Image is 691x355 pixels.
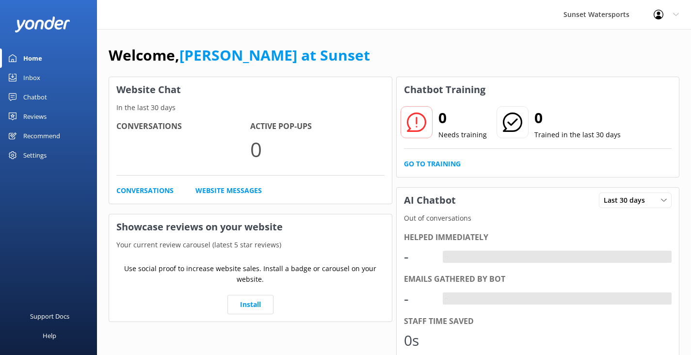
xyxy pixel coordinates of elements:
[23,48,42,68] div: Home
[109,214,392,240] h3: Showcase reviews on your website
[250,120,384,133] h4: Active Pop-ups
[179,45,370,65] a: [PERSON_NAME] at Sunset
[109,240,392,250] p: Your current review carousel (latest 5 star reviews)
[30,307,69,326] div: Support Docs
[23,68,40,87] div: Inbox
[404,231,672,244] div: Helped immediately
[250,133,384,165] p: 0
[23,107,47,126] div: Reviews
[23,126,60,145] div: Recommend
[195,185,262,196] a: Website Messages
[604,195,651,206] span: Last 30 days
[404,329,433,352] div: 0s
[404,245,433,268] div: -
[397,213,679,224] p: Out of conversations
[397,77,493,102] h3: Chatbot Training
[404,273,672,286] div: Emails gathered by bot
[23,87,47,107] div: Chatbot
[109,44,370,67] h1: Welcome,
[534,106,621,129] h2: 0
[109,77,392,102] h3: Website Chat
[438,106,487,129] h2: 0
[116,185,174,196] a: Conversations
[109,102,392,113] p: In the last 30 days
[443,292,450,305] div: -
[397,188,463,213] h3: AI Chatbot
[116,263,385,285] p: Use social proof to increase website sales. Install a badge or carousel on your website.
[227,295,273,314] a: Install
[443,251,450,263] div: -
[43,326,56,345] div: Help
[15,16,70,32] img: yonder-white-logo.png
[534,129,621,140] p: Trained in the last 30 days
[23,145,47,165] div: Settings
[438,129,487,140] p: Needs training
[404,315,672,328] div: Staff time saved
[404,287,433,310] div: -
[116,120,250,133] h4: Conversations
[404,159,461,169] a: Go to Training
